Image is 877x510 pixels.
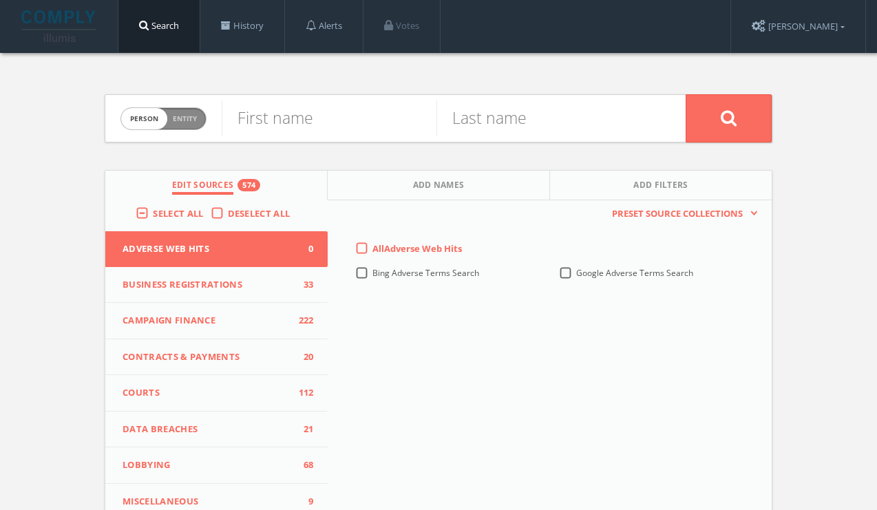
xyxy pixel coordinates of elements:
[121,108,167,129] span: person
[293,350,314,364] span: 20
[293,458,314,472] span: 68
[633,179,688,195] span: Add Filters
[123,278,293,292] span: Business Registrations
[293,314,314,328] span: 222
[237,179,260,191] div: 574
[105,375,328,412] button: Courts112
[372,267,479,279] span: Bing Adverse Terms Search
[293,495,314,509] span: 9
[605,207,750,221] span: Preset Source Collections
[123,350,293,364] span: Contracts & Payments
[153,207,203,220] span: Select All
[105,339,328,376] button: Contracts & Payments20
[105,267,328,304] button: Business Registrations33
[293,386,314,400] span: 112
[372,242,462,255] span: All Adverse Web Hits
[293,278,314,292] span: 33
[123,242,293,256] span: Adverse Web Hits
[105,412,328,448] button: Data Breaches21
[328,171,550,200] button: Add Names
[105,447,328,484] button: Lobbying68
[576,267,693,279] span: Google Adverse Terms Search
[105,303,328,339] button: Campaign Finance222
[550,171,772,200] button: Add Filters
[172,179,234,195] span: Edit Sources
[605,207,758,221] button: Preset Source Collections
[105,171,328,200] button: Edit Sources574
[413,179,465,195] span: Add Names
[123,423,293,436] span: Data Breaches
[293,423,314,436] span: 21
[173,114,197,124] span: Entity
[105,231,328,267] button: Adverse Web Hits0
[21,10,98,42] img: illumis
[293,242,314,256] span: 0
[123,458,293,472] span: Lobbying
[228,207,290,220] span: Deselect All
[123,386,293,400] span: Courts
[123,495,293,509] span: Miscellaneous
[123,314,293,328] span: Campaign Finance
